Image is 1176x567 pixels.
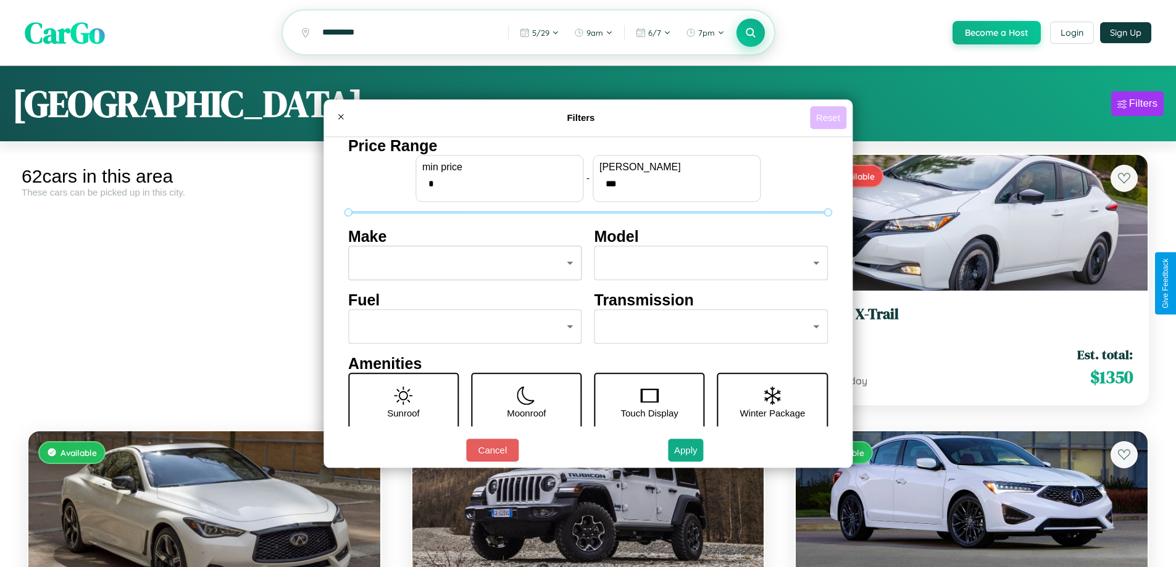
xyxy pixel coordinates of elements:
span: Est. total: [1077,346,1133,363]
span: 9am [586,28,603,38]
p: Winter Package [740,405,806,421]
button: Become a Host [953,21,1041,44]
div: Filters [1129,97,1157,110]
h4: Amenities [348,355,828,373]
p: - [586,170,590,186]
h1: [GEOGRAPHIC_DATA] [12,78,363,129]
h4: Fuel [348,291,582,309]
button: Apply [668,439,704,461]
span: CarGo [25,12,105,53]
span: $ 1350 [1090,365,1133,389]
span: 5 / 29 [532,28,549,38]
span: 7pm [698,28,715,38]
span: 6 / 7 [648,28,661,38]
span: / day [841,375,867,387]
h4: Filters [352,112,810,123]
p: Touch Display [620,405,678,421]
button: 6/7 [630,23,677,43]
span: Available [60,447,97,458]
button: 7pm [680,23,731,43]
div: These cars can be picked up in this city. [22,187,387,197]
h4: Price Range [348,137,828,155]
label: [PERSON_NAME] [599,162,754,173]
h3: Nissan X-Trail [811,305,1133,323]
div: Give Feedback [1161,259,1170,308]
h4: Model [594,228,828,246]
div: 62 cars in this area [22,166,387,187]
h4: Make [348,228,582,246]
button: 5/29 [514,23,565,43]
button: Filters [1111,91,1164,116]
button: Cancel [466,439,519,461]
p: Sunroof [387,405,420,421]
button: Reset [810,106,846,129]
h4: Transmission [594,291,828,309]
button: Login [1050,22,1094,44]
button: Sign Up [1100,22,1151,43]
button: 9am [568,23,619,43]
p: Moonroof [507,405,546,421]
a: Nissan X-Trail2022 [811,305,1133,336]
label: min price [422,162,577,173]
